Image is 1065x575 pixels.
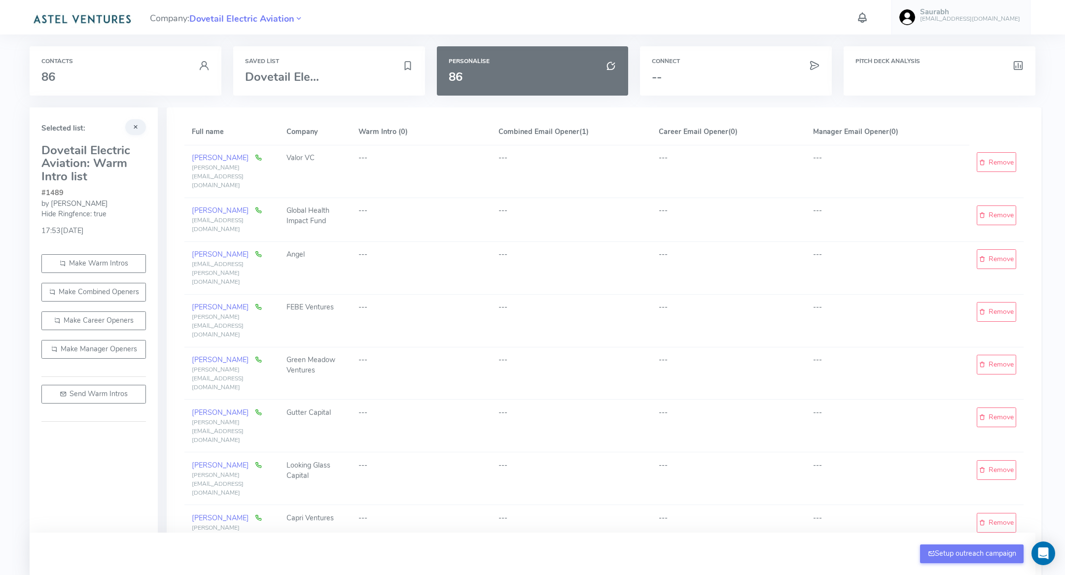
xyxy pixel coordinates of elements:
div: --- [498,407,643,418]
th: (1) [491,119,651,145]
td: Angel [279,241,351,294]
td: --- [651,241,805,294]
h6: Contacts [41,58,210,65]
td: Global Health Impact Fund [279,198,351,241]
span: Career Email Opener [659,127,728,136]
td: --- [651,347,805,400]
td: --- [806,505,969,558]
button: Make Manager Openers [41,340,146,359]
h6: Connect [652,58,820,65]
span: -- [652,69,662,85]
td: --- [351,145,491,198]
h6: Pitch Deck Analysis [855,58,1024,65]
h3: Dovetail Electric Aviation: Warm Intro list [41,144,146,183]
span: Make Combined Openers [59,287,139,297]
div: 17:53[DATE] [41,220,146,237]
h6: Saved List [245,58,413,65]
td: --- [806,400,969,452]
div: --- [498,460,643,471]
a: Remove [977,355,1016,374]
div: Open Intercom Messenger [1031,541,1055,565]
div: [PERSON_NAME][EMAIL_ADDRESS][DOMAIN_NAME] [192,418,271,444]
span: Remove [989,306,1014,317]
img: user-image [899,9,915,25]
a: Remove [977,407,1016,427]
td: --- [651,294,805,347]
div: by [PERSON_NAME] [41,199,146,209]
th: (0) [651,119,805,145]
th: Company [279,119,351,145]
a: [PERSON_NAME] [192,355,249,365]
div: --- [498,249,643,260]
div: Hide Ringfence: true [41,209,146,220]
a: Remove [977,152,1016,172]
span: Combined Email Opener [498,127,579,136]
div: --- [498,355,643,366]
a: Remove [977,249,1016,269]
td: --- [806,198,969,241]
h6: Personalise [449,58,617,65]
div: [PERSON_NAME][EMAIL_ADDRESS][DOMAIN_NAME] [192,163,271,190]
td: --- [351,198,491,241]
span: Remove [989,412,1014,422]
th: Warm Intro (0) [351,119,491,145]
button: Setup outreach campaign [920,544,1024,563]
td: Valor VC [279,145,351,198]
td: --- [351,347,491,400]
span: Make Career Openers [64,315,134,325]
td: --- [806,347,969,400]
div: [EMAIL_ADDRESS][PERSON_NAME][DOMAIN_NAME] [192,260,271,286]
td: --- [351,452,491,505]
a: [PERSON_NAME] [192,302,249,312]
a: Remove [977,460,1016,480]
a: Remove [977,205,1016,225]
span: Remove [989,517,1014,528]
td: --- [651,400,805,452]
a: [PERSON_NAME] [192,460,249,470]
a: [PERSON_NAME] [192,407,249,417]
div: --- [498,153,643,164]
td: --- [651,145,805,198]
span: Remove [989,157,1014,168]
td: --- [351,505,491,558]
a: [PERSON_NAME] [192,249,249,259]
span: 86 [449,69,462,85]
button: Make Warm Intros [41,254,146,273]
th: Full name [184,119,279,145]
td: --- [651,198,805,241]
span: Remove [989,210,1014,220]
span: Manager Email Opener [813,127,889,136]
th: (0) [806,119,969,145]
a: Dovetail Electric Aviation [189,12,294,24]
td: Looking Glass Capital [279,452,351,505]
td: --- [651,452,805,505]
td: --- [806,294,969,347]
span: Dovetail Ele... [245,69,319,85]
span: Remove [989,359,1014,370]
div: [PERSON_NAME][EMAIL_ADDRESS][DOMAIN_NAME] [192,471,271,497]
td: --- [806,452,969,505]
h5: Saurabh [920,8,1020,16]
td: Gutter Capital [279,400,351,452]
button: Make Combined Openers [41,283,146,302]
a: Remove [977,513,1016,533]
button: Send Warm Intros [41,385,146,404]
td: --- [651,505,805,558]
td: --- [806,145,969,198]
td: --- [351,241,491,294]
td: --- [351,294,491,347]
span: Remove [989,254,1014,264]
span: Dovetail Electric Aviation [189,12,294,26]
td: FEBE Ventures [279,294,351,347]
span: 86 [41,69,55,85]
div: --- [498,513,643,524]
div: --- [498,205,643,216]
td: --- [806,241,969,294]
a: [PERSON_NAME] [192,153,249,163]
div: [EMAIL_ADDRESS][DOMAIN_NAME] [192,216,271,234]
div: [PERSON_NAME][EMAIL_ADDRESS][DOMAIN_NAME] [192,365,271,392]
h5: Selected list: [41,124,146,133]
span: Remove [989,465,1014,475]
td: Green Meadow Ventures [279,347,351,400]
div: [PERSON_NAME][EMAIL_ADDRESS][DOMAIN_NAME] [192,312,271,339]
